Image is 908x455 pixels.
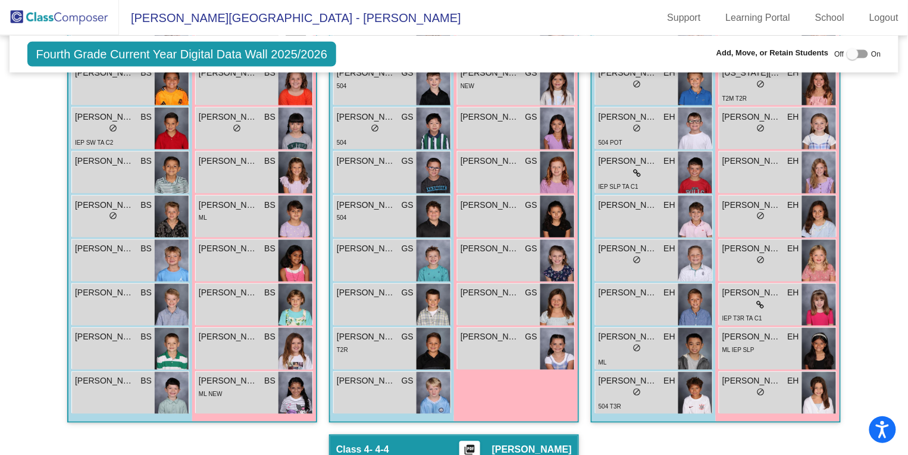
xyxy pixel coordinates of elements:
span: [PERSON_NAME] [75,331,134,344]
span: Fourth Grade Current Year Digital Data Wall 2025/2026 [27,42,337,67]
span: GS [402,199,414,211]
span: EH [788,375,799,388]
span: [PERSON_NAME] [599,331,658,344]
a: Logout [860,8,908,27]
span: [PERSON_NAME] [461,67,520,79]
span: [PERSON_NAME] [75,155,134,167]
span: Add, Move, or Retain Students [716,47,829,59]
span: do_not_disturb_alt [756,80,765,88]
span: EH [788,287,799,300]
span: BS [264,155,275,167]
span: [PERSON_NAME] [722,199,782,211]
span: BS [140,331,152,344]
span: GS [525,287,537,300]
span: EH [788,111,799,123]
span: [PERSON_NAME] [PERSON_NAME] [75,199,134,211]
span: [PERSON_NAME][GEOGRAPHIC_DATA] - [PERSON_NAME] [119,8,461,27]
span: [PERSON_NAME] [337,111,396,123]
span: GS [525,155,537,167]
span: EH [788,67,799,79]
span: BS [264,199,275,211]
span: BS [264,111,275,123]
span: EH [788,243,799,255]
span: GS [525,199,537,211]
span: BS [140,67,152,79]
span: GS [402,287,414,300]
span: do_not_disturb_alt [633,344,641,353]
span: GS [402,243,414,255]
span: 504 [337,215,347,222]
span: [PERSON_NAME] [75,111,134,123]
span: EH [664,111,675,123]
span: GS [402,331,414,344]
span: [PERSON_NAME] [199,67,258,79]
span: T2M T2R [722,95,747,102]
span: GS [402,111,414,123]
span: BS [264,331,275,344]
span: ML [199,215,207,222]
span: [PERSON_NAME] [461,111,520,123]
span: ML NEW [199,391,223,398]
span: Off [835,49,844,60]
span: [PERSON_NAME] Porto [75,67,134,79]
span: BS [140,199,152,211]
span: [PERSON_NAME] [199,287,258,300]
span: do_not_disturb_alt [756,212,765,220]
span: [PERSON_NAME] [337,199,396,211]
span: [PERSON_NAME] [722,243,782,255]
span: NEW [461,83,474,89]
span: [PERSON_NAME] [199,375,258,388]
a: School [806,8,854,27]
span: 504 [337,83,347,89]
span: do_not_disturb_alt [633,256,641,264]
span: [PERSON_NAME] [461,199,520,211]
span: ML IEP SLP [722,347,754,354]
span: do_not_disturb_alt [109,212,117,220]
span: [PERSON_NAME] [722,375,782,388]
span: EH [664,287,675,300]
span: [PERSON_NAME] [599,243,658,255]
span: [PERSON_NAME] [337,331,396,344]
span: do_not_disturb_alt [371,124,379,132]
span: T2R [337,347,348,354]
span: [PERSON_NAME] [599,199,658,211]
span: [PERSON_NAME] [599,111,658,123]
span: BS [140,243,152,255]
span: 504 POT [599,139,622,146]
a: Learning Portal [716,8,800,27]
span: [PERSON_NAME] [722,287,782,300]
span: [PERSON_NAME] [599,287,658,300]
span: [PERSON_NAME] [75,287,134,300]
span: GS [402,67,414,79]
span: BS [264,287,275,300]
span: GS [525,243,537,255]
span: BS [264,243,275,255]
span: [PERSON_NAME] [461,287,520,300]
span: GS [525,111,537,123]
span: GS [525,331,537,344]
span: BS [140,155,152,167]
span: GS [525,67,537,79]
span: GS [402,375,414,388]
span: EH [664,155,675,167]
span: do_not_disturb_alt [233,124,241,132]
span: EH [664,331,675,344]
span: [PERSON_NAME] [75,243,134,255]
span: [PERSON_NAME] [337,287,396,300]
span: [PERSON_NAME] [461,331,520,344]
span: EH [788,155,799,167]
span: [PERSON_NAME] [199,111,258,123]
span: EH [788,199,799,211]
span: [PERSON_NAME] [199,199,258,211]
span: BS [140,375,152,388]
span: EH [664,67,675,79]
span: [PERSON_NAME] [337,155,396,167]
span: [PERSON_NAME] [75,375,134,388]
span: BS [140,287,152,300]
a: Support [658,8,710,27]
span: On [871,49,881,60]
span: [PERSON_NAME] [461,243,520,255]
span: [PERSON_NAME] [337,375,396,388]
span: [PERSON_NAME] [337,67,396,79]
span: IEP SLP TA C1 [599,183,638,190]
